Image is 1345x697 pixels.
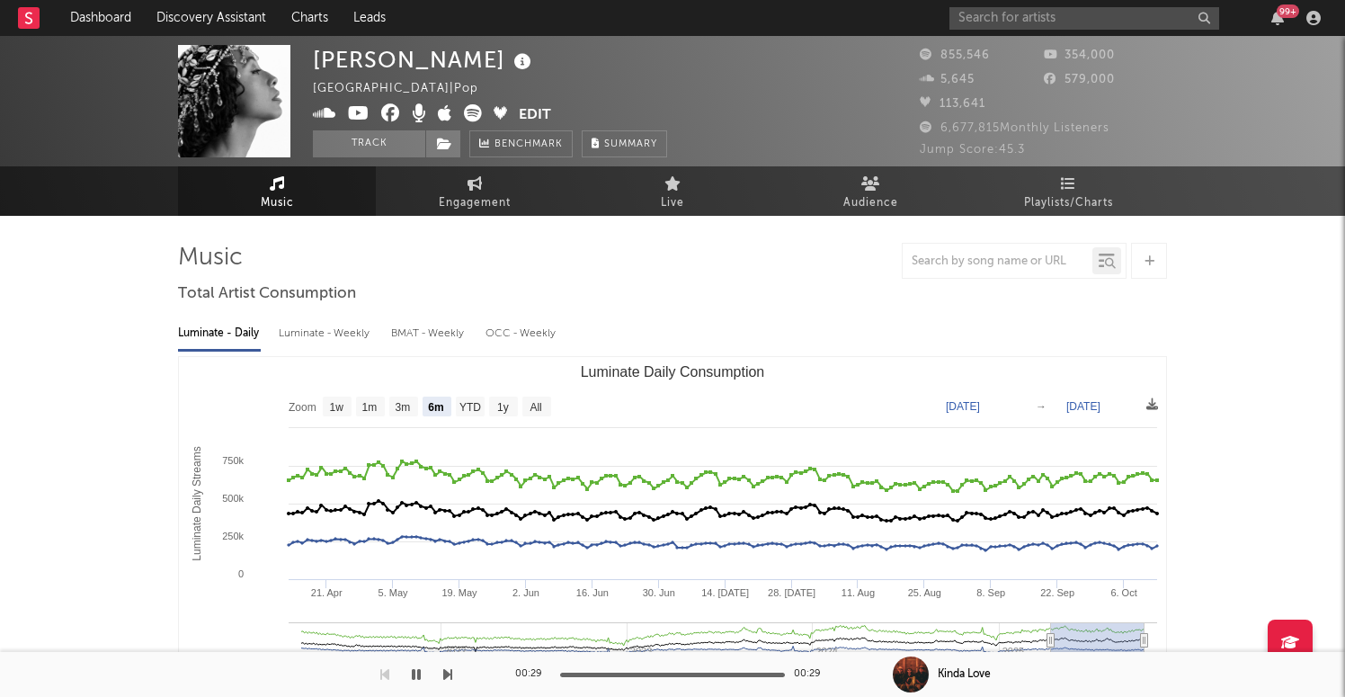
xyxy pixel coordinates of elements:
[494,134,563,156] span: Benchmark
[512,587,539,598] text: 2. Jun
[920,122,1109,134] span: 6,677,815 Monthly Listeners
[1066,400,1100,413] text: [DATE]
[1024,192,1113,214] span: Playlists/Charts
[330,401,344,414] text: 1w
[794,664,830,685] div: 00:29
[1044,49,1115,61] span: 354,000
[376,166,574,216] a: Engagement
[976,587,1005,598] text: 8. Sep
[643,587,675,598] text: 30. Jun
[604,139,657,149] span: Summary
[485,318,557,349] div: OCC - Weekly
[191,446,203,560] text: Luminate Daily Streams
[178,166,376,216] a: Music
[842,587,875,598] text: 11. Aug
[1277,4,1299,18] div: 99 +
[908,587,941,598] text: 25. Aug
[938,666,991,683] div: Kinda Love
[515,664,551,685] div: 00:29
[439,192,511,214] span: Engagement
[379,587,409,598] text: 5. May
[969,166,1167,216] a: Playlists/Charts
[459,401,481,414] text: YTD
[1271,11,1284,25] button: 99+
[238,568,244,579] text: 0
[261,192,294,214] span: Music
[903,255,1092,269] input: Search by song name or URL
[178,283,356,305] span: Total Artist Consumption
[920,74,975,85] span: 5,645
[178,318,261,349] div: Luminate - Daily
[391,318,468,349] div: BMAT - Weekly
[581,364,765,380] text: Luminate Daily Consumption
[701,587,749,598] text: 14. [DATE]
[1044,74,1115,85] span: 579,000
[843,192,898,214] span: Audience
[313,130,425,157] button: Track
[311,587,343,598] text: 21. Apr
[441,587,477,598] text: 19. May
[222,493,244,504] text: 500k
[222,455,244,466] text: 750k
[289,401,316,414] text: Zoom
[920,98,985,110] span: 113,641
[222,531,244,541] text: 250k
[574,166,771,216] a: Live
[920,144,1025,156] span: Jump Score: 45.3
[428,401,443,414] text: 6m
[768,587,815,598] text: 28. [DATE]
[1040,587,1074,598] text: 22. Sep
[576,587,609,598] text: 16. Jun
[313,78,499,100] div: [GEOGRAPHIC_DATA] | Pop
[771,166,969,216] a: Audience
[396,401,411,414] text: 3m
[1110,587,1136,598] text: 6. Oct
[949,7,1219,30] input: Search for artists
[279,318,373,349] div: Luminate - Weekly
[920,49,990,61] span: 855,546
[362,401,378,414] text: 1m
[1036,400,1047,413] text: →
[497,401,509,414] text: 1y
[469,130,573,157] a: Benchmark
[313,45,536,75] div: [PERSON_NAME]
[530,401,541,414] text: All
[582,130,667,157] button: Summary
[519,104,551,127] button: Edit
[661,192,684,214] span: Live
[946,400,980,413] text: [DATE]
